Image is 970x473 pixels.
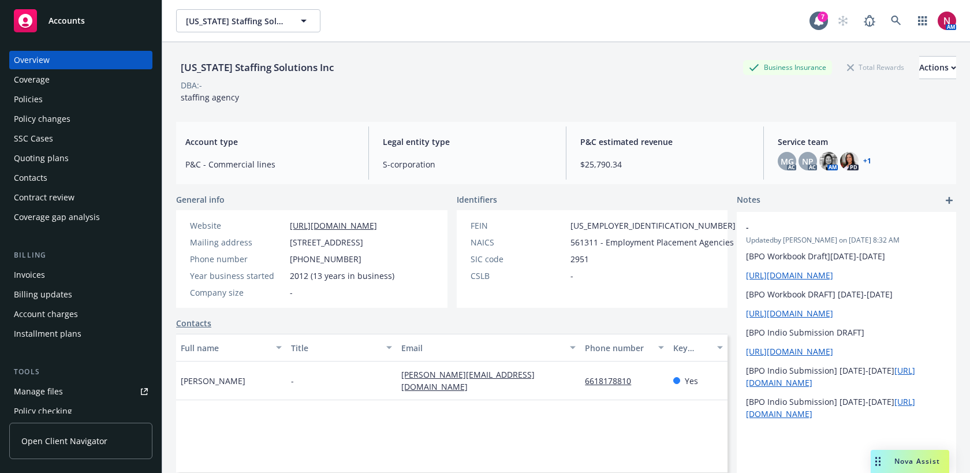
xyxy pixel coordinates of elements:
img: photo [840,152,859,170]
a: [URL][DOMAIN_NAME] [746,346,833,357]
p: [BPO Workbook Draft][DATE]-[DATE] [746,250,947,262]
a: Quoting plans [9,149,152,167]
a: Search [885,9,908,32]
div: Contacts [14,169,47,187]
span: 2951 [570,253,589,265]
a: [PERSON_NAME][EMAIL_ADDRESS][DOMAIN_NAME] [401,369,535,392]
div: Installment plans [14,325,81,343]
div: Actions [919,57,956,79]
button: Nova Assist [871,450,949,473]
div: Company size [190,286,285,299]
div: Year business started [190,270,285,282]
span: $25,790.34 [580,158,749,170]
p: [BPO Workbook DRAFT] [DATE]-[DATE] [746,288,947,300]
div: Mailing address [190,236,285,248]
span: MG [781,155,794,167]
a: Contacts [9,169,152,187]
a: add [942,193,956,207]
div: Total Rewards [841,60,910,75]
span: - [290,286,293,299]
a: Installment plans [9,325,152,343]
a: Contacts [176,317,211,329]
span: - [570,270,573,282]
div: SSC Cases [14,129,53,148]
div: CSLB [471,270,566,282]
a: Billing updates [9,285,152,304]
a: [URL][DOMAIN_NAME] [746,270,833,281]
span: Yes [685,375,698,387]
div: Coverage [14,70,50,89]
div: Contract review [14,188,74,207]
button: Phone number [580,334,669,362]
button: Full name [176,334,286,362]
div: SIC code [471,253,566,265]
a: Accounts [9,5,152,37]
a: Report a Bug [858,9,881,32]
div: Billing [9,249,152,261]
p: [BPO Indio Submission DRAFT] [746,326,947,338]
span: 2012 (13 years in business) [290,270,394,282]
div: [US_STATE] Staffing Solutions Inc [176,60,338,75]
div: Full name [181,342,269,354]
div: Title [291,342,379,354]
span: Legal entity type [383,136,552,148]
div: Invoices [14,266,45,284]
span: [PHONE_NUMBER] [290,253,361,265]
a: SSC Cases [9,129,152,148]
div: Drag to move [871,450,885,473]
span: Identifiers [457,193,497,206]
button: Email [397,334,580,362]
span: Open Client Navigator [21,435,107,447]
div: Policy changes [14,110,70,128]
a: 6618178810 [585,375,640,386]
div: Quoting plans [14,149,69,167]
div: DBA: - [181,79,202,91]
p: [BPO Indio Submission] [DATE]-[DATE] [746,364,947,389]
a: [URL][DOMAIN_NAME] [746,308,833,319]
button: Actions [919,56,956,79]
a: Coverage [9,70,152,89]
div: -Updatedby [PERSON_NAME] on [DATE] 8:32 AM[BPO Workbook Draft][DATE]-[DATE][URL][DOMAIN_NAME][BPO... [737,212,956,429]
span: [US_EMPLOYER_IDENTIFICATION_NUMBER] [570,219,736,232]
div: Key contact [673,342,710,354]
div: Overview [14,51,50,69]
span: Account type [185,136,355,148]
span: Accounts [48,16,85,25]
div: Email [401,342,563,354]
a: Account charges [9,305,152,323]
div: Billing updates [14,285,72,304]
button: Key contact [669,334,727,362]
button: Title [286,334,397,362]
p: [BPO Indio Submission] [DATE]-[DATE] [746,396,947,420]
a: Policies [9,90,152,109]
div: Phone number [585,342,651,354]
a: Start snowing [831,9,855,32]
a: Coverage gap analysis [9,208,152,226]
span: Service team [778,136,947,148]
a: +1 [863,158,871,165]
div: Policy checking [14,402,72,420]
a: Manage files [9,382,152,401]
div: Website [190,219,285,232]
span: [STREET_ADDRESS] [290,236,363,248]
div: Coverage gap analysis [14,208,100,226]
div: NAICS [471,236,566,248]
img: photo [819,152,838,170]
div: 7 [818,12,828,22]
span: 561311 - Employment Placement Agencies [570,236,734,248]
div: Tools [9,366,152,378]
a: Invoices [9,266,152,284]
span: S-corporation [383,158,552,170]
span: Updated by [PERSON_NAME] on [DATE] 8:32 AM [746,235,947,245]
span: [PERSON_NAME] [181,375,245,387]
div: Phone number [190,253,285,265]
div: Account charges [14,305,78,323]
span: - [746,221,917,233]
div: Business Insurance [743,60,832,75]
div: FEIN [471,219,566,232]
img: photo [938,12,956,30]
a: Policy checking [9,402,152,420]
a: Overview [9,51,152,69]
span: Notes [737,193,760,207]
button: [US_STATE] Staffing Solutions Inc [176,9,320,32]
